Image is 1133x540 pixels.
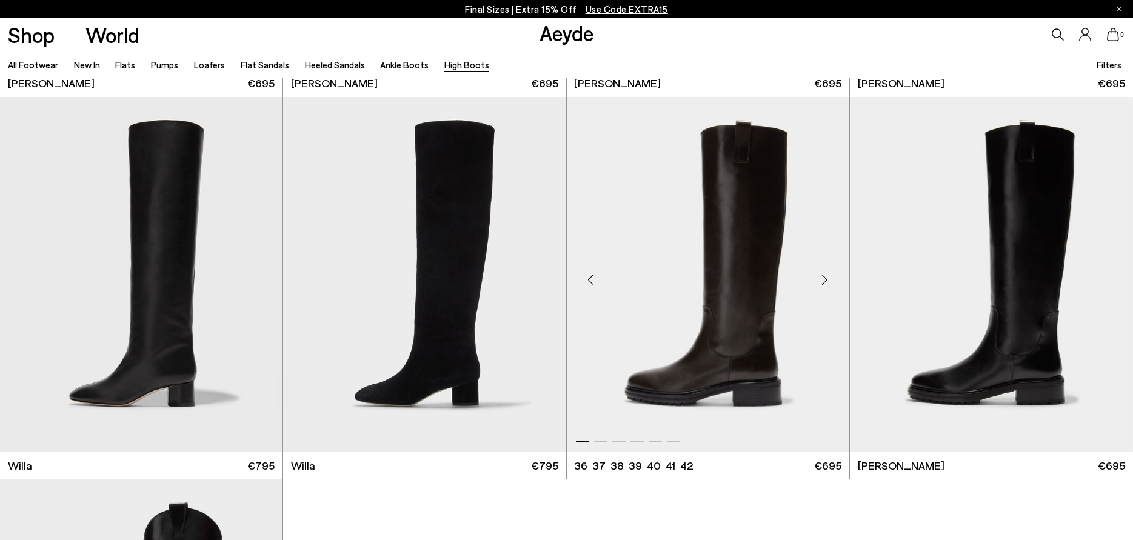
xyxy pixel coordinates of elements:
[850,97,1133,452] div: 1 / 6
[531,458,558,473] span: €795
[850,452,1133,479] a: [PERSON_NAME] €695
[305,59,365,70] a: Heeled Sandals
[850,97,1133,452] img: Henry Knee-High Boots
[380,59,429,70] a: Ankle Boots
[849,97,1132,452] div: 2 / 6
[1098,76,1125,91] span: €695
[573,261,609,298] div: Previous slide
[1119,32,1125,38] span: 0
[444,59,489,70] a: High Boots
[85,24,139,45] a: World
[567,70,849,97] a: [PERSON_NAME] €695
[680,458,693,473] li: 42
[567,452,849,479] a: 36 37 38 39 40 41 42 €695
[194,59,225,70] a: Loafers
[574,76,661,91] span: [PERSON_NAME]
[291,458,315,473] span: Willa
[531,76,558,91] span: €695
[850,97,1133,452] a: 6 / 6 1 / 6 2 / 6 3 / 6 4 / 6 5 / 6 6 / 6 1 / 6 Next slide Previous slide
[241,59,289,70] a: Flat Sandals
[807,261,843,298] div: Next slide
[8,59,58,70] a: All Footwear
[1098,458,1125,473] span: €695
[666,458,675,473] li: 41
[8,458,32,473] span: Willa
[592,458,606,473] li: 37
[283,97,566,452] img: Willa Suede Over-Knee Boots
[858,458,944,473] span: [PERSON_NAME]
[247,76,275,91] span: €695
[858,76,944,91] span: [PERSON_NAME]
[567,97,849,452] img: Henry Knee-High Boots
[74,59,100,70] a: New In
[1107,28,1119,41] a: 0
[283,452,566,479] a: Willa €795
[291,76,378,91] span: [PERSON_NAME]
[629,458,642,473] li: 39
[610,458,624,473] li: 38
[1097,59,1121,70] span: Filters
[151,59,178,70] a: Pumps
[814,76,841,91] span: €695
[8,76,95,91] span: [PERSON_NAME]
[115,59,135,70] a: Flats
[849,97,1132,452] img: Henry Knee-High Boots
[540,20,594,45] a: Aeyde
[850,70,1133,97] a: [PERSON_NAME] €695
[647,458,661,473] li: 40
[814,458,841,473] span: €695
[465,2,668,17] p: Final Sizes | Extra 15% Off
[567,97,849,452] div: 1 / 6
[283,70,566,97] a: [PERSON_NAME] €695
[586,4,668,15] span: Navigate to /collections/ss25-final-sizes
[567,97,849,452] a: 6 / 6 1 / 6 2 / 6 3 / 6 4 / 6 5 / 6 6 / 6 1 / 6 Next slide Previous slide
[574,458,587,473] li: 36
[574,458,689,473] ul: variant
[8,24,55,45] a: Shop
[247,458,275,473] span: €795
